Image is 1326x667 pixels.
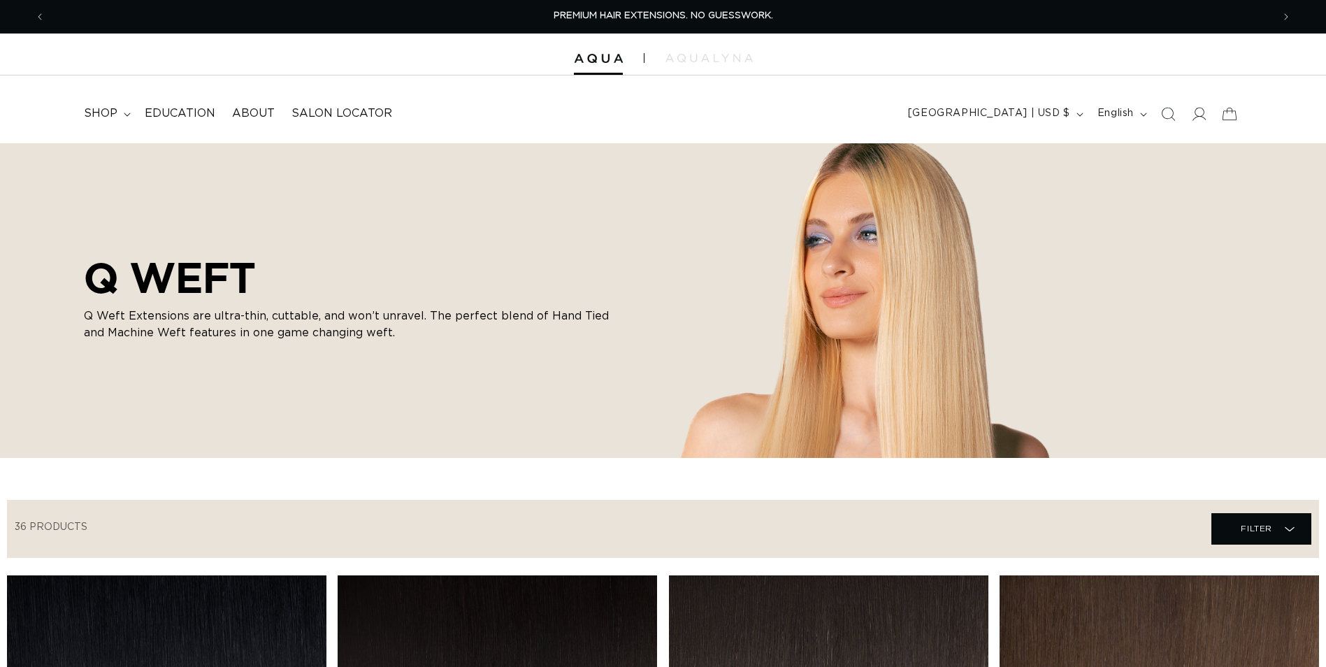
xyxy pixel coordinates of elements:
[136,98,224,129] a: Education
[291,106,392,121] span: Salon Locator
[224,98,283,129] a: About
[283,98,401,129] a: Salon Locator
[84,308,615,341] p: Q Weft Extensions are ultra-thin, cuttable, and won’t unravel. The perfect blend of Hand Tied and...
[15,522,87,532] span: 36 products
[1089,101,1153,127] button: English
[232,106,275,121] span: About
[84,253,615,302] h2: Q WEFT
[1241,515,1272,542] span: Filter
[75,98,136,129] summary: shop
[145,106,215,121] span: Education
[908,106,1070,121] span: [GEOGRAPHIC_DATA] | USD $
[1097,106,1134,121] span: English
[665,54,753,62] img: aqualyna.com
[574,54,623,64] img: Aqua Hair Extensions
[1271,3,1302,30] button: Next announcement
[1153,99,1183,129] summary: Search
[84,106,117,121] span: shop
[554,11,773,20] span: PREMIUM HAIR EXTENSIONS. NO GUESSWORK.
[1211,513,1311,545] summary: Filter
[900,101,1089,127] button: [GEOGRAPHIC_DATA] | USD $
[24,3,55,30] button: Previous announcement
